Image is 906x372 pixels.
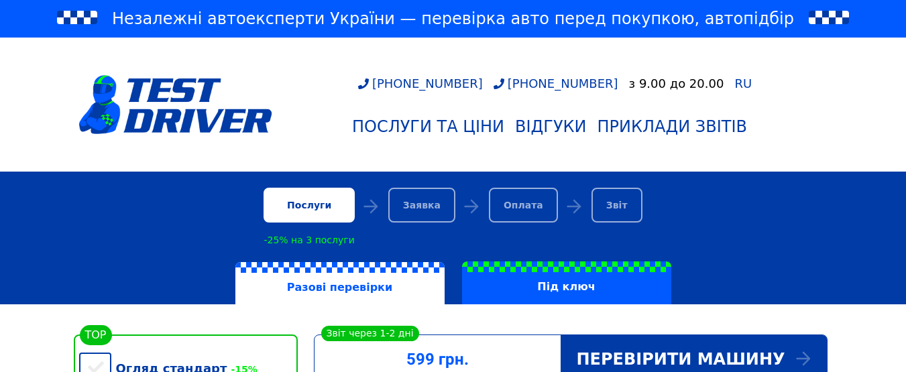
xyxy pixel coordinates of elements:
a: Під ключ [453,261,680,304]
img: logotype@3x [79,75,272,134]
div: -25% на 3 послуги [264,235,354,245]
a: RU [734,78,752,90]
span: Незалежні автоексперти України — перевірка авто перед покупкою, автопідбір [112,8,794,29]
a: logotype@3x [79,43,272,166]
a: [PHONE_NUMBER] [494,76,618,90]
div: Послуги [264,188,354,223]
label: Під ключ [462,261,671,304]
div: з 9.00 до 20.00 [629,76,724,90]
label: Разові перевірки [235,262,445,305]
div: Звіт [591,188,642,223]
a: Приклади звітів [592,112,752,141]
div: Відгуки [515,117,587,136]
div: Оплата [489,188,558,223]
div: Послуги та Ціни [352,117,504,136]
div: Приклади звітів [598,117,747,136]
div: 599 грн. [315,350,561,369]
a: [PHONE_NUMBER] [358,76,483,90]
span: RU [734,76,752,90]
a: Відгуки [510,112,592,141]
div: Заявка [388,188,455,223]
a: Послуги та Ціни [347,112,510,141]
